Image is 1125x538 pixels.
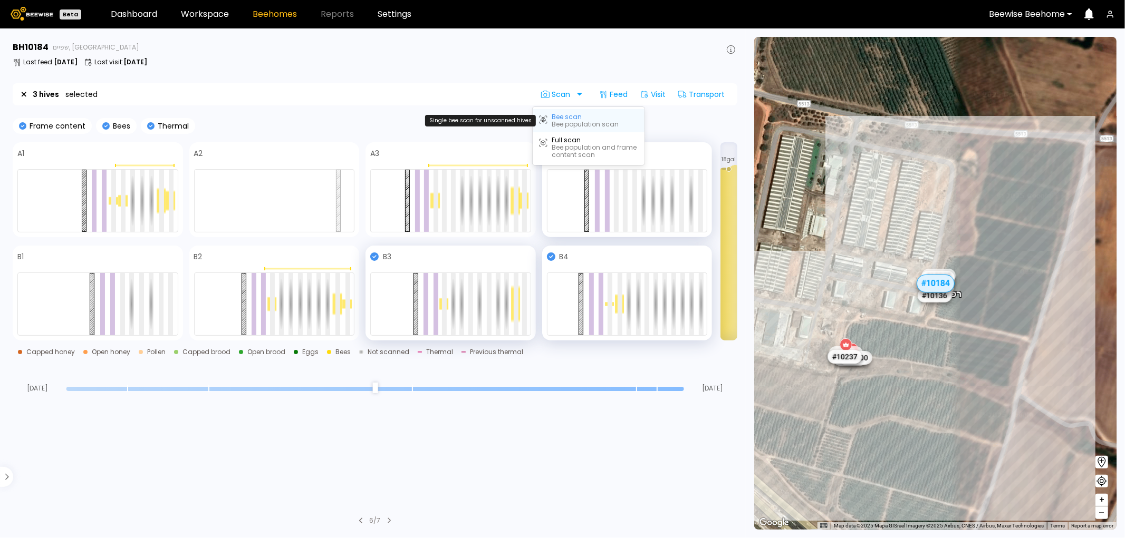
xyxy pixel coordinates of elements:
h4: A1 [17,150,24,157]
a: Settings [378,10,411,18]
a: Report a map error [1071,523,1113,529]
span: 18 gal [722,157,736,162]
div: Pollen [147,349,166,355]
div: Beta [60,9,81,19]
div: # 10136 [917,289,951,302]
h4: A2 [194,150,203,157]
h4: B3 [383,253,391,260]
p: Last feed : [23,59,78,65]
div: Transport [674,86,729,103]
span: [DATE] [13,385,62,392]
div: Open honey [92,349,130,355]
div: Bee population scan [552,121,619,128]
div: # 10184 [917,275,955,292]
div: רפת דרום [832,339,869,361]
div: Full scan [552,136,581,144]
a: Open this area in Google Maps (opens a new window) [757,516,792,530]
b: [DATE] [123,57,147,66]
a: Workspace [181,10,229,18]
span: Scan [541,90,574,99]
div: # 10160 [833,352,867,366]
img: Google [757,516,792,530]
a: Dashboard [111,10,157,18]
div: Feed [595,86,632,103]
div: Thermal [426,349,453,355]
div: Bees [335,349,351,355]
h4: B2 [194,253,203,260]
div: Capped brood [182,349,230,355]
div: Bee scan [552,113,582,121]
div: Previous thermal [470,349,523,355]
div: Bee population and frame content scan [552,144,638,159]
h4: B1 [17,253,24,260]
a: Terms [1050,523,1065,529]
div: # 10237 [828,349,862,363]
div: רפת צפון [927,277,961,299]
button: – [1095,506,1108,519]
h3: BH 10184 [13,43,49,52]
h4: A3 [370,150,379,157]
div: # 10182 [921,270,955,284]
span: + [1099,493,1105,506]
span: שפיים, [GEOGRAPHIC_DATA] [53,44,139,51]
span: – [1099,506,1105,520]
img: Beewise logo [11,7,53,21]
div: Capped honey [26,349,75,355]
span: Map data ©2025 Mapa GISrael Imagery ©2025 Airbus, CNES / Airbus, Maxar Technologies [834,523,1044,529]
div: 6 / 7 [370,516,381,525]
p: Thermal [155,122,189,130]
p: Frame content [26,122,85,130]
div: Not scanned [368,349,409,355]
div: # 10207 [919,288,953,301]
div: # 10025 [922,269,956,282]
div: Visit [636,86,670,103]
p: Last visit : [94,59,147,65]
button: + [1095,494,1108,506]
div: # 10200 [838,350,872,364]
a: Beehomes [253,10,297,18]
div: Open brood [247,349,285,355]
div: Single bee scan for unscanned hives [425,115,536,126]
div: Eggs [302,349,319,355]
span: Reports [321,10,354,18]
p: Bees [110,122,130,130]
span: [DATE] [688,385,737,392]
div: # 10210 [827,350,861,364]
b: [DATE] [54,57,78,66]
span: selected [21,91,98,98]
button: Keyboard shortcuts [820,522,828,530]
b: 3 hives [33,91,60,98]
h4: B4 [560,253,569,260]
